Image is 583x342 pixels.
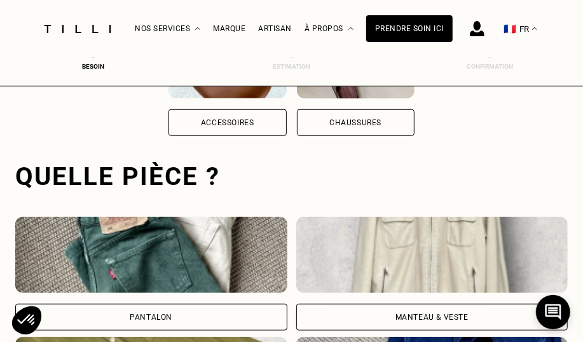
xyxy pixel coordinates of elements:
[39,25,116,33] img: Logo du service de couturière Tilli
[296,217,568,293] img: Tilli retouche votre Manteau & Veste
[329,119,381,127] div: Chaussures
[497,1,544,57] button: 🇫🇷 FR
[258,24,292,33] a: Artisan
[395,313,469,321] div: Manteau & Veste
[135,1,200,57] div: Nos services
[470,21,484,36] img: icône connexion
[15,217,287,293] img: Tilli retouche votre Pantalon
[195,27,200,31] img: Menu déroulant
[305,1,353,57] div: À propos
[15,161,568,191] div: Quelle pièce ?
[266,63,317,70] div: Estimation
[532,27,537,31] img: menu déroulant
[465,63,516,70] div: Confirmation
[366,15,453,42] a: Prendre soin ici
[213,24,245,33] a: Marque
[130,313,172,321] div: Pantalon
[201,119,254,127] div: Accessoires
[504,23,516,35] span: 🇫🇷
[67,63,118,70] div: Besoin
[348,27,353,31] img: Menu déroulant à propos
